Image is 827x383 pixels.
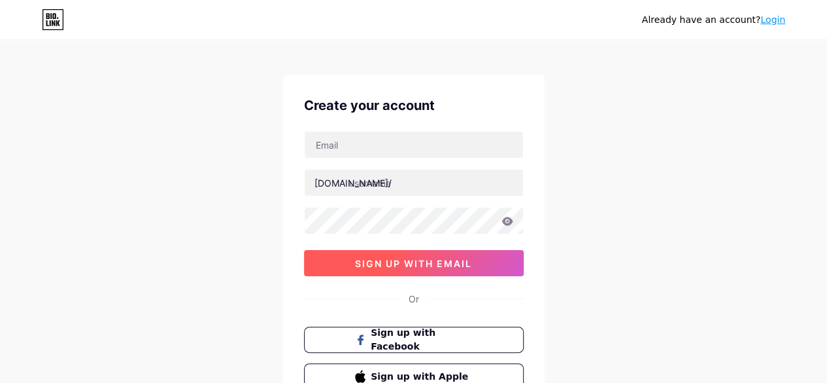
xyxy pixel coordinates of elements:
[304,250,524,276] button: sign up with email
[314,176,392,190] div: [DOMAIN_NAME]/
[760,14,785,25] a: Login
[371,326,472,354] span: Sign up with Facebook
[409,292,419,306] div: Or
[304,327,524,353] button: Sign up with Facebook
[642,13,785,27] div: Already have an account?
[305,170,523,196] input: username
[305,132,523,158] input: Email
[355,258,472,269] span: sign up with email
[304,96,524,115] div: Create your account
